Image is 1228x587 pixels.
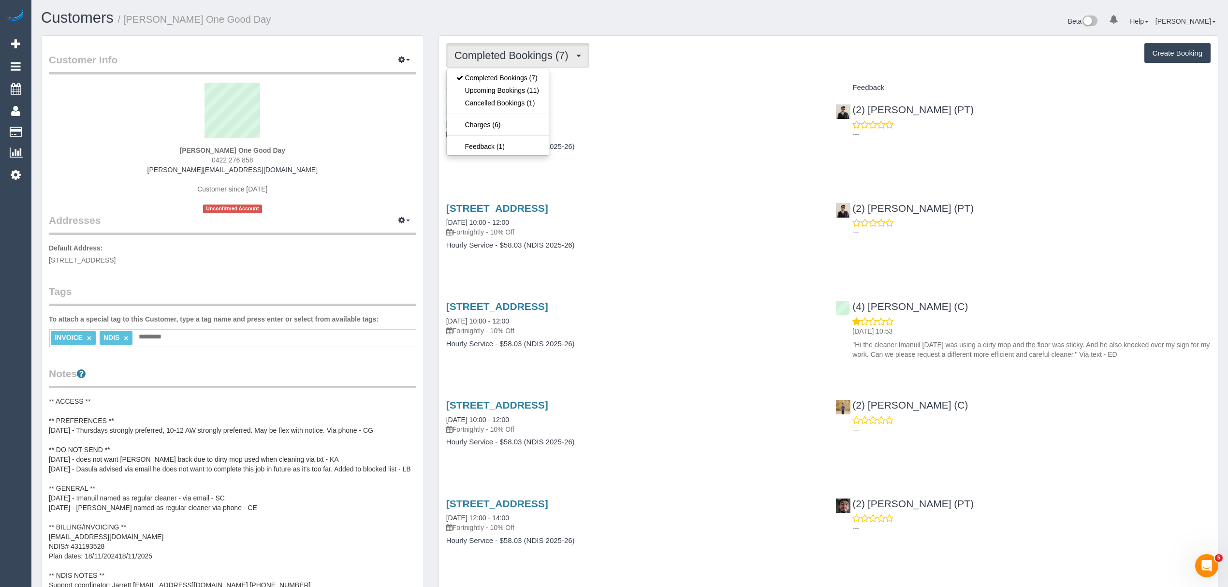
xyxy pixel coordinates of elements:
p: Fortnightly - 10% Off [446,425,821,434]
a: Feedback (1) [447,140,549,153]
button: Completed Bookings (7) [446,43,589,68]
p: --- [852,425,1211,435]
a: (2) [PERSON_NAME] (PT) [835,104,974,115]
img: (2) Azwad Raza (PT) [836,203,850,218]
p: Fortnightly - 10% Off [446,523,821,532]
span: 0422 276 858 [212,156,253,164]
a: Help [1130,17,1149,25]
button: Create Booking [1144,43,1211,63]
a: [DATE] 12:00 - 14:00 [446,514,509,522]
a: [PERSON_NAME] [1155,17,1216,25]
span: Customer since [DATE] [197,185,267,193]
span: INVOICE [55,334,83,341]
p: --- [852,228,1211,237]
a: (2) [PERSON_NAME] (PT) [835,203,974,214]
legend: Tags [49,284,416,306]
span: [STREET_ADDRESS] [49,256,116,264]
strong: [PERSON_NAME] One Good Day [180,147,286,154]
a: [STREET_ADDRESS] [446,203,548,214]
h4: Feedback [835,84,1211,92]
img: (2) Reggy Cogulet (PT) [836,499,850,513]
span: NDIS [103,334,119,341]
legend: Customer Info [49,53,416,74]
a: × [124,334,128,342]
a: [DATE] 10:00 - 12:00 [446,416,509,424]
a: [STREET_ADDRESS] [446,498,548,509]
p: --- [852,523,1211,533]
span: 5 [1215,554,1223,562]
img: Automaid Logo [6,10,25,23]
p: Fortnightly - 10% Off [446,129,821,139]
img: (2) Qiyang Bo (C) [836,400,850,414]
h4: Hourly Service - $58.03 (NDIS 2025-26) [446,537,821,545]
a: Cancelled Bookings (1) [447,97,549,109]
span: Completed Bookings (7) [454,49,573,61]
legend: Notes [49,367,416,388]
a: (2) [PERSON_NAME] (C) [835,399,968,411]
p: --- [852,130,1211,139]
a: Charges (6) [447,118,549,131]
a: (4) [PERSON_NAME] (C) [835,301,968,312]
a: [DATE] 10:00 - 12:00 [446,219,509,226]
a: Customers [41,9,114,26]
p: Fortnightly - 10% Off [446,227,821,237]
p: [DATE] 10:53 [852,326,1211,336]
a: (2) [PERSON_NAME] (PT) [835,498,974,509]
h4: Hourly Service - $58.03 (NDIS 2025-26) [446,340,821,348]
a: Beta [1068,17,1098,25]
a: Upcoming Bookings (11) [447,84,549,97]
img: (2) Azwad Raza (PT) [836,104,850,119]
label: Default Address: [49,243,103,253]
small: / [PERSON_NAME] One Good Day [118,14,271,25]
iframe: Intercom live chat [1195,554,1218,577]
h4: Service [446,84,821,92]
p: "Hi the cleaner Imanuil [DATE] was using a dirty mop and the floor was sticky. And he also knocke... [852,340,1211,359]
p: Fortnightly - 10% Off [446,326,821,336]
a: [PERSON_NAME][EMAIL_ADDRESS][DOMAIN_NAME] [147,166,318,174]
a: × [87,334,91,342]
span: Unconfirmed Account [203,205,262,213]
a: [STREET_ADDRESS] [446,399,548,411]
label: To attach a special tag to this Customer, type a tag name and press enter or select from availabl... [49,314,379,324]
a: [DATE] 10:00 - 12:00 [446,317,509,325]
h4: Hourly Service - $58.03 (NDIS 2025-26) [446,438,821,446]
a: [STREET_ADDRESS] [446,301,548,312]
img: New interface [1082,15,1097,28]
a: Completed Bookings (7) [447,72,549,84]
h4: Hourly Service - $58.03 (NDIS 2025-26) [446,143,821,151]
h4: Hourly Service - $58.03 (NDIS 2025-26) [446,241,821,249]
